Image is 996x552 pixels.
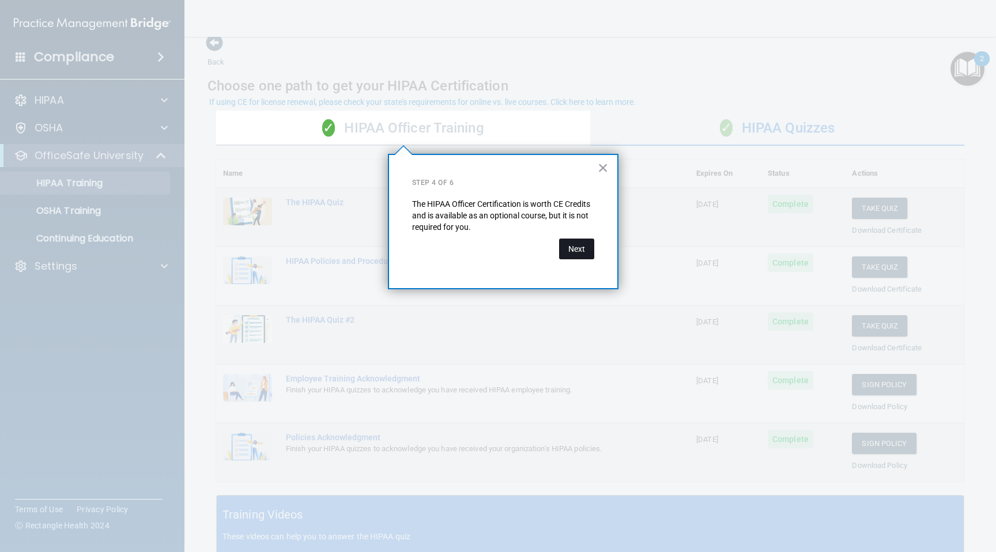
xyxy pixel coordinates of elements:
button: Next [559,239,594,259]
div: HIPAA Officer Training [216,111,590,146]
p: The HIPAA Officer Certification is worth CE Credits and is available as an optional course, but i... [412,199,594,233]
p: Step 4 of 6 [412,178,594,188]
button: Close [598,158,609,177]
span: ✓ [322,119,335,137]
